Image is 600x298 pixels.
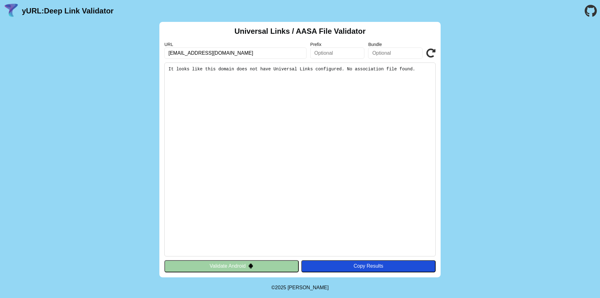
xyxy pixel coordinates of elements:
span: 2025 [275,285,286,290]
pre: It looks like this domain does not have Universal Links configured. No association file found. [164,63,436,256]
h2: Universal Links / AASA File Validator [234,27,366,36]
label: URL [164,42,307,47]
img: droidIcon.svg [248,263,253,269]
input: Optional [310,48,365,59]
input: Optional [368,48,422,59]
input: Required [164,48,307,59]
label: Bundle [368,42,422,47]
footer: © [271,277,328,298]
img: yURL Logo [3,3,19,19]
div: Copy Results [304,263,432,269]
button: Copy Results [301,260,436,272]
button: Validate Android [164,260,299,272]
a: Michael Ibragimchayev's Personal Site [287,285,329,290]
a: yURL:Deep Link Validator [22,7,113,15]
label: Prefix [310,42,365,47]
